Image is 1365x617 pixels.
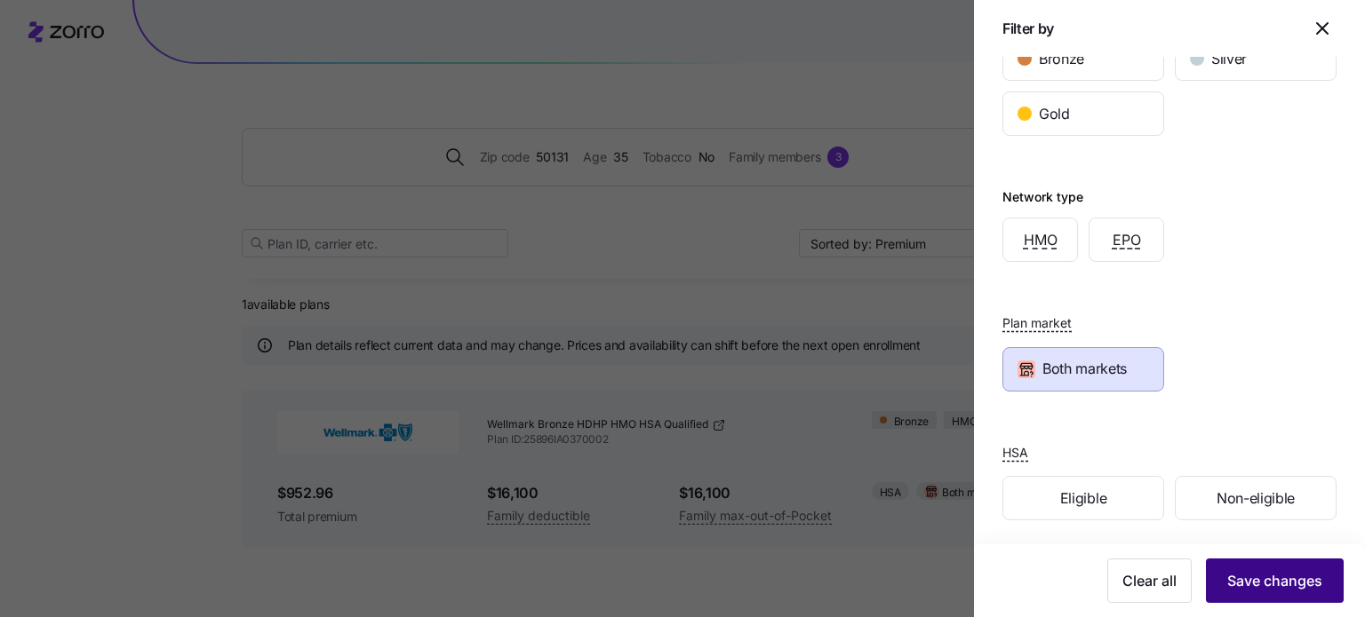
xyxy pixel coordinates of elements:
[1211,48,1247,70] span: Silver
[1227,570,1322,591] span: Save changes
[1217,487,1295,510] span: Non-eligible
[1122,570,1177,591] span: Clear all
[1060,487,1106,510] span: Eligible
[1002,314,1072,332] span: Plan market
[1107,558,1192,603] button: Clear all
[1113,229,1141,251] span: EPO
[1002,444,1028,462] span: HSA
[1002,187,1083,207] div: Network type
[1002,20,1301,38] h1: Filter by
[1042,358,1127,380] span: Both markets
[1024,229,1058,251] span: HMO
[1039,48,1084,70] span: Bronze
[1206,558,1344,603] button: Save changes
[1039,103,1070,125] span: Gold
